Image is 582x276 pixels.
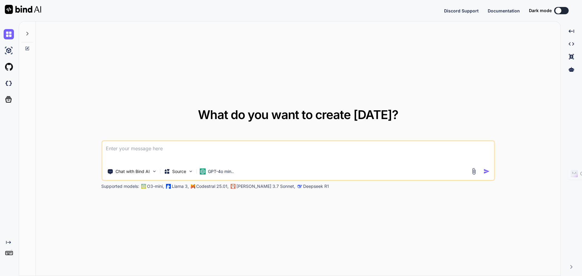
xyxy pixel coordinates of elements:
img: githubLight [4,62,14,72]
p: Chat with Bind AI [115,168,150,175]
img: Pick Models [188,169,193,174]
img: attachment [470,168,477,175]
p: Codestral 25.01, [196,183,229,189]
span: Documentation [488,8,520,13]
p: [PERSON_NAME] 3.7 Sonnet, [236,183,295,189]
img: icon [483,168,490,175]
img: GPT-4 [141,184,146,189]
p: Source [172,168,186,175]
span: Dark mode [529,8,552,14]
p: Deepseek R1 [303,183,329,189]
img: Bind AI [5,5,41,14]
img: GPT-4o mini [199,168,206,175]
img: Llama2 [166,184,171,189]
p: Llama 3, [172,183,189,189]
p: Supported models: [101,183,139,189]
img: chat [4,29,14,39]
img: ai-studio [4,45,14,56]
img: claude [230,184,235,189]
span: What do you want to create [DATE]? [198,107,398,122]
img: Pick Tools [152,169,157,174]
p: GPT-4o min.. [208,168,234,175]
button: Discord Support [444,8,479,14]
p: O3-mini, [147,183,164,189]
button: Documentation [488,8,520,14]
span: Discord Support [444,8,479,13]
img: Mistral-AI [191,184,195,188]
img: claude [297,184,302,189]
img: darkCloudIdeIcon [4,78,14,88]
